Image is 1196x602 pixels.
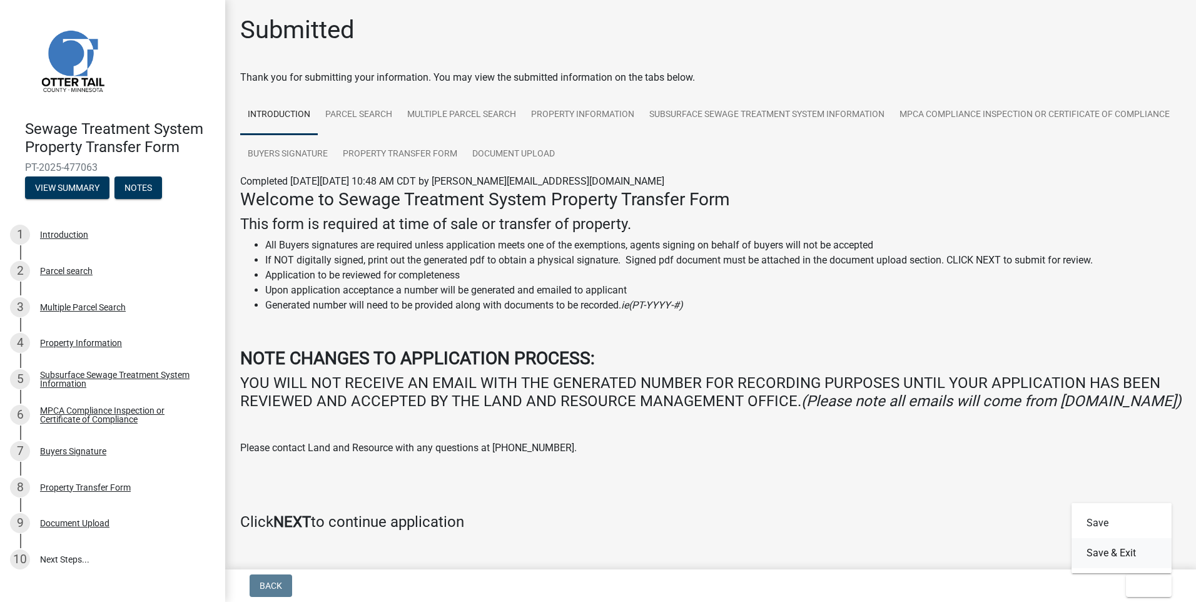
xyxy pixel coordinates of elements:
div: 3 [10,297,30,317]
div: Property Information [40,339,122,347]
button: Save [1072,508,1172,538]
li: If NOT digitally signed, print out the generated pdf to obtain a physical signature. Signed pdf d... [265,253,1181,268]
div: MPCA Compliance Inspection or Certificate of Compliance [40,406,205,424]
a: Document Upload [465,135,562,175]
img: Otter Tail County, Minnesota [25,13,119,107]
p: Please contact Land and Resource with any questions at [PHONE_NUMBER]. [240,441,1181,456]
button: Back [250,574,292,597]
h4: Click to continue application [240,513,1181,531]
h4: This form is required at time of sale or transfer of property. [240,215,1181,233]
button: Exit [1126,574,1172,597]
button: Save & Exit [1072,538,1172,568]
div: 7 [10,441,30,461]
i: ie(PT-YYYY-#) [621,299,683,311]
span: Back [260,581,282,591]
div: Multiple Parcel Search [40,303,126,312]
span: Exit [1136,581,1154,591]
a: Buyers Signature [240,135,335,175]
div: 8 [10,477,30,497]
wm-modal-confirm: Summary [25,183,109,193]
a: Multiple Parcel Search [400,95,524,135]
li: Application to be reviewed for completeness [265,268,1181,283]
a: Property Transfer Form [335,135,465,175]
li: Upon application acceptance a number will be generated and emailed to applicant [265,283,1181,298]
strong: NEXT [273,513,311,531]
i: (Please note all emails will come from [DOMAIN_NAME]) [801,392,1181,410]
strong: NOTE CHANGES TO APPLICATION PROCESS: [240,348,595,369]
div: 4 [10,333,30,353]
div: Exit [1072,503,1172,573]
div: Property Transfer Form [40,483,131,492]
div: Introduction [40,230,88,239]
h4: YOU WILL NOT RECEIVE AN EMAIL WITH THE GENERATED NUMBER FOR RECORDING PURPOSES UNTIL YOUR APPLICA... [240,374,1181,411]
li: Generated number will need to be provided along with documents to be recorded. [265,298,1181,313]
div: Document Upload [40,519,109,528]
div: 1 [10,225,30,245]
div: Subsurface Sewage Treatment System Information [40,370,205,388]
div: 6 [10,405,30,425]
h4: Sewage Treatment System Property Transfer Form [25,120,215,156]
button: Notes [114,176,162,199]
h3: Welcome to Sewage Treatment System Property Transfer Form [240,189,1181,210]
div: 9 [10,513,30,533]
a: Subsurface Sewage Treatment System Information [642,95,892,135]
a: MPCA Compliance Inspection or Certificate of Compliance [892,95,1177,135]
div: Parcel search [40,267,93,275]
wm-modal-confirm: Notes [114,183,162,193]
div: Thank you for submitting your information. You may view the submitted information on the tabs below. [240,70,1181,85]
div: 10 [10,549,30,569]
div: 5 [10,369,30,389]
li: All Buyers signatures are required unless application meets one of the exemptions, agents signing... [265,238,1181,253]
a: Parcel search [318,95,400,135]
span: Completed [DATE][DATE] 10:48 AM CDT by [PERSON_NAME][EMAIL_ADDRESS][DOMAIN_NAME] [240,175,664,187]
div: Buyers Signature [40,447,106,456]
div: 2 [10,261,30,281]
a: Introduction [240,95,318,135]
span: PT-2025-477063 [25,161,200,173]
a: Property Information [524,95,642,135]
button: View Summary [25,176,109,199]
h1: Submitted [240,15,355,45]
